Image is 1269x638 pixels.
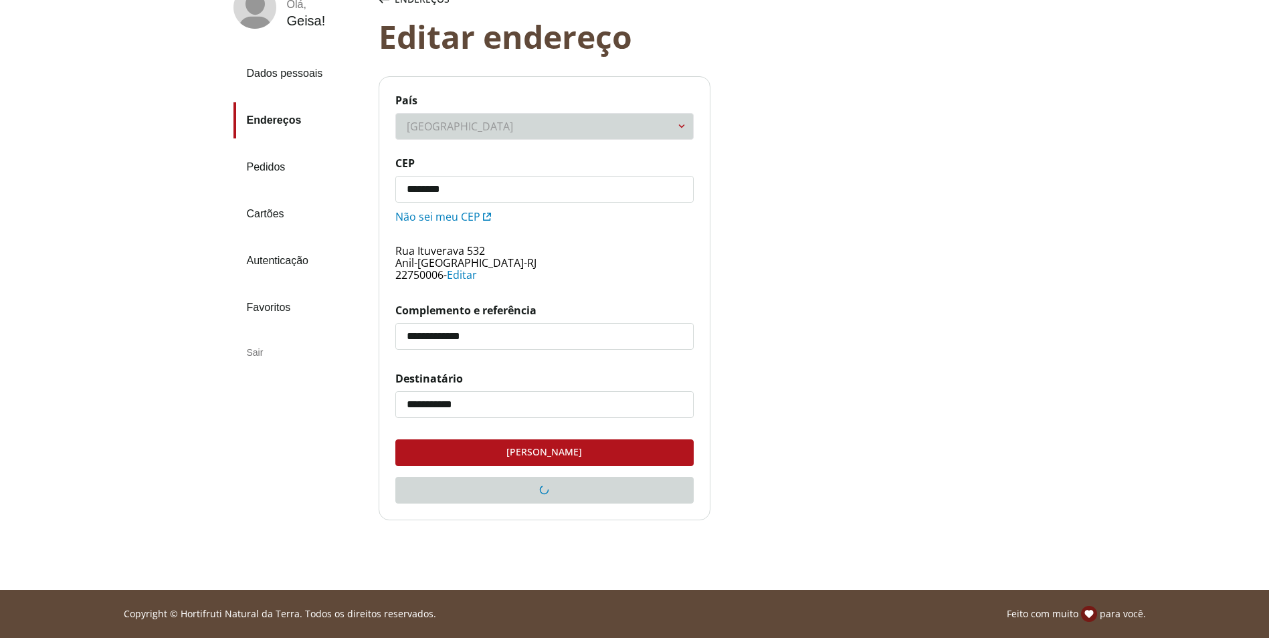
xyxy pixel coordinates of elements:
p: Copyright © Hortifruti Natural da Terra. Todos os direitos reservados. [124,607,436,621]
div: Geisa ! [287,13,326,29]
a: Favoritos [233,290,368,326]
span: 532 [467,243,485,258]
div: Linha de sessão [5,606,1264,622]
input: CEP [396,177,693,202]
span: RJ [527,255,536,270]
img: amor [1081,606,1097,622]
p: Feito com muito para você. [1007,606,1146,622]
span: - [444,268,447,282]
input: Complemento e referência [396,324,693,349]
input: Destinatário [396,392,693,417]
div: Editar endereço [379,18,1063,55]
button: [PERSON_NAME] [395,439,694,466]
span: CEP [395,156,694,171]
a: Pedidos [233,149,368,185]
a: Autenticação [233,243,368,279]
span: País [395,93,694,108]
a: Não sei meu CEP [395,209,491,224]
div: Sair [233,336,368,368]
span: - [524,255,527,270]
span: Rua Ituverava [395,243,464,258]
div: [PERSON_NAME] [396,440,693,465]
span: Destinatário [395,371,694,386]
span: 22750006 [395,268,444,282]
span: Complemento e referência [395,303,694,318]
span: Editar [447,268,477,282]
a: Dados pessoais [233,56,368,92]
span: [GEOGRAPHIC_DATA] [417,255,524,270]
span: - [414,255,417,270]
a: Endereços [233,102,368,138]
span: Anil [395,255,414,270]
a: Cartões [233,196,368,232]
